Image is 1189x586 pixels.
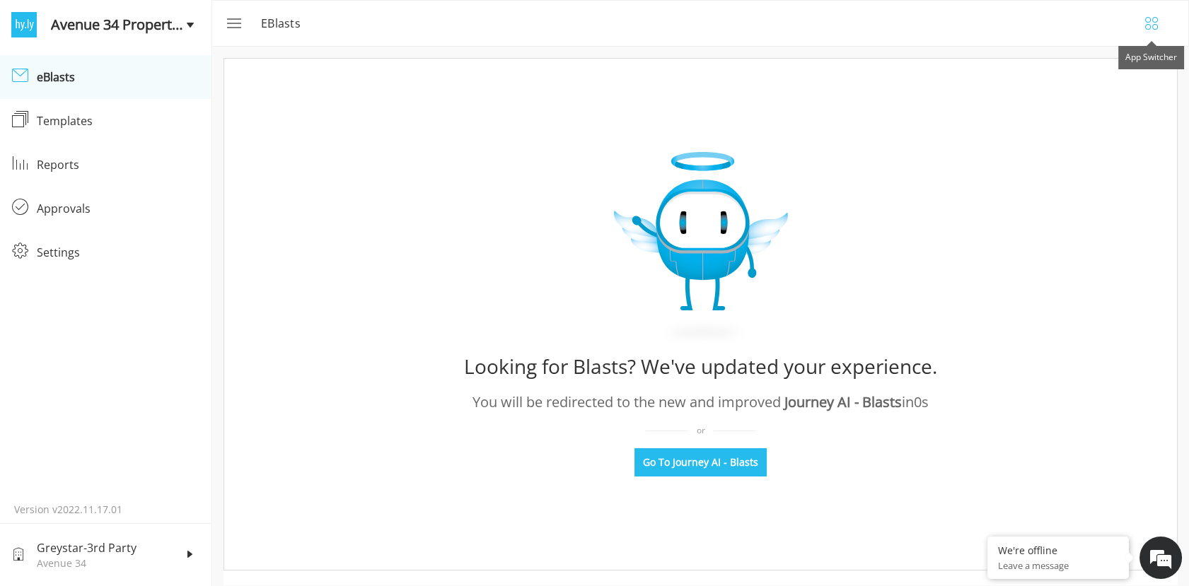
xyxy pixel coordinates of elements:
[74,79,238,98] div: Leave a message
[207,435,257,455] em: Submit
[14,503,197,517] p: Version v2022.11.17.01
[998,544,1118,557] div: We're offline
[24,71,59,106] img: d_692782471_company_1567716308916_692782471
[216,6,250,40] button: menu
[37,112,200,129] div: Templates
[51,14,186,35] span: Avenue 34 Property Manager
[634,448,767,476] button: Go To Journey AI - Blasts
[784,392,902,411] span: Journey AI - Blasts
[464,349,937,383] div: Looking for Blasts? We've updated your experience.
[11,12,37,37] img: logo
[998,559,1118,572] p: Leave a message
[37,244,200,261] div: Settings
[261,15,309,32] p: eBlasts
[643,455,758,469] span: Go To Journey AI - Blasts
[646,424,756,437] div: or
[614,152,788,346] img: expiry_Image
[37,200,200,217] div: Approvals
[232,7,266,41] div: Minimize live chat window
[30,178,247,321] span: We are offline. Please leave us a message.
[37,69,200,86] div: eBlasts
[472,392,929,413] div: You will be redirected to the new and improved in 0 s
[37,156,200,173] div: Reports
[7,386,269,435] textarea: Type your message and click 'Submit'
